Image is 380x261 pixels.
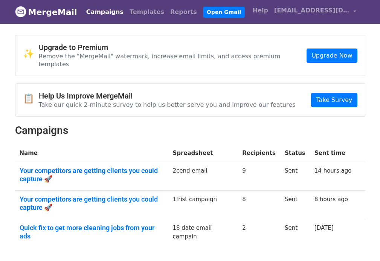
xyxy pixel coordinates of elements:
[307,49,357,63] a: Upgrade Now
[15,4,77,20] a: MergeMail
[39,43,307,52] h4: Upgrade to Premium
[314,196,348,203] a: 8 hours ago
[20,224,164,240] a: Quick fix to get more cleaning jobs from your ads
[238,191,280,219] td: 8
[83,5,127,20] a: Campaigns
[314,225,334,231] a: [DATE]
[280,162,310,191] td: Sent
[39,101,296,109] p: Take our quick 2-minute survey to help us better serve you and improve our features
[20,167,164,183] a: Your competitors are getting clients you could capture 🚀
[280,144,310,162] th: Status
[20,195,164,211] a: Your competitors are getting clients you could capture 🚀
[314,167,352,174] a: 14 hours ago
[23,49,39,59] span: ✨
[39,52,307,68] p: Remove the "MergeMail" watermark, increase email limits, and access premium templates
[203,7,245,18] a: Open Gmail
[23,93,39,104] span: 📋
[168,144,238,162] th: Spreadsheet
[311,93,357,107] a: Take Survey
[250,3,271,18] a: Help
[274,6,349,15] span: [EMAIL_ADDRESS][DOMAIN_NAME]
[15,124,365,137] h2: Campaigns
[168,191,238,219] td: 1frist campaign
[280,191,310,219] td: Sent
[15,144,168,162] th: Name
[168,162,238,191] td: 2cend email
[167,5,200,20] a: Reports
[238,162,280,191] td: 9
[238,144,280,162] th: Recipients
[15,6,26,17] img: MergeMail logo
[168,219,238,248] td: 18 date email campain
[280,219,310,248] td: Sent
[271,3,359,21] a: [EMAIL_ADDRESS][DOMAIN_NAME]
[127,5,167,20] a: Templates
[310,144,356,162] th: Sent time
[238,219,280,248] td: 2
[39,91,296,100] h4: Help Us Improve MergeMail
